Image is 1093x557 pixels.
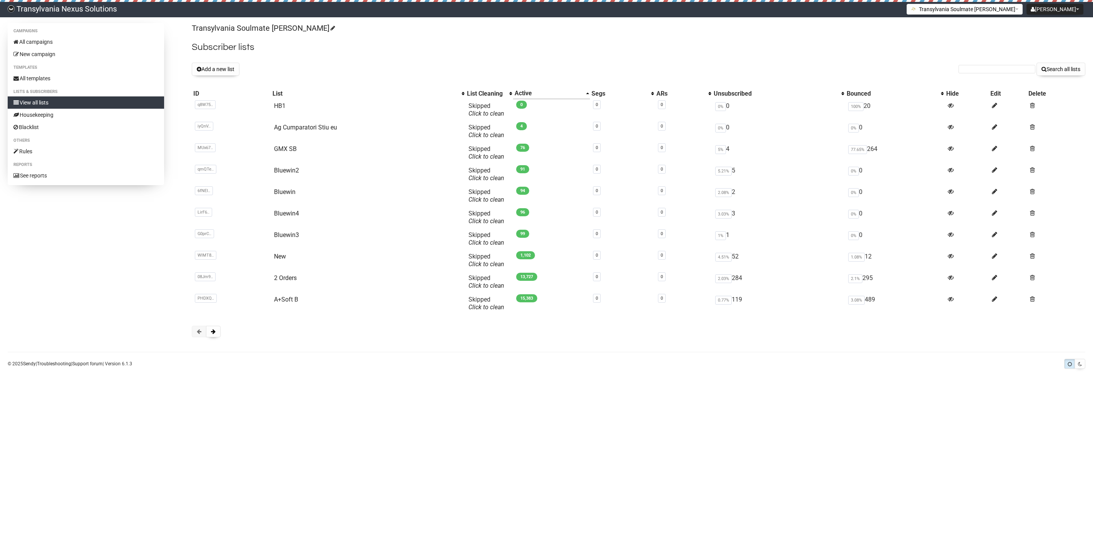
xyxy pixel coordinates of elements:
[1027,88,1085,99] th: Delete: No sort applied, sorting is disabled
[848,124,859,133] span: 0%
[845,250,945,271] td: 12
[195,122,213,131] span: iyQnV..
[715,124,726,133] span: 0%
[845,121,945,142] td: 0
[468,167,504,182] span: Skipped
[907,4,1023,15] button: Transylvania Soulmate [PERSON_NAME]
[715,188,732,197] span: 2.08%
[195,229,214,238] span: G0prC..
[596,188,598,193] a: 0
[274,102,286,109] a: HB1
[274,296,298,303] a: A+Soft B
[845,164,945,185] td: 0
[516,101,527,109] span: 0
[712,207,845,228] td: 3
[911,6,917,12] img: 1.png
[272,90,458,98] div: List
[274,210,299,217] a: Bluewin4
[712,250,845,271] td: 52
[8,63,164,72] li: Templates
[848,102,864,111] span: 100%
[712,99,845,121] td: 0
[655,88,712,99] th: ARs: No sort applied, activate to apply an ascending sort
[715,102,726,111] span: 0%
[274,231,299,239] a: Bluewin3
[946,90,987,98] div: Hide
[661,102,663,107] a: 0
[467,90,505,98] div: List Cleaning
[1028,90,1084,98] div: Delete
[195,165,216,174] span: qmQTe..
[845,142,945,164] td: 264
[274,167,299,174] a: Bluewin2
[516,122,527,130] span: 4
[712,271,845,293] td: 284
[468,210,504,225] span: Skipped
[661,167,663,172] a: 0
[845,185,945,207] td: 0
[8,160,164,169] li: Reports
[468,188,504,203] span: Skipped
[516,208,529,216] span: 96
[8,360,132,368] p: © 2025 | | | Version 6.1.3
[513,88,590,99] th: Active: Ascending sort applied, activate to apply a descending sort
[990,90,1025,98] div: Edit
[516,144,529,152] span: 76
[8,169,164,182] a: See reports
[596,274,598,279] a: 0
[712,121,845,142] td: 0
[516,187,529,195] span: 94
[195,294,217,303] span: PHDXQ..
[845,88,945,99] th: Bounced: No sort applied, activate to apply an ascending sort
[596,145,598,150] a: 0
[468,102,504,117] span: Skipped
[848,253,865,262] span: 1.08%
[192,63,239,76] button: Add a new list
[848,167,859,176] span: 0%
[596,167,598,172] a: 0
[8,96,164,109] a: View all lists
[596,231,598,236] a: 0
[596,253,598,258] a: 0
[468,196,504,203] a: Click to clean
[195,272,216,281] span: 08Jm9..
[989,88,1027,99] th: Edit: No sort applied, sorting is disabled
[591,90,647,98] div: Segs
[468,274,504,289] span: Skipped
[192,88,271,99] th: ID: No sort applied, sorting is disabled
[8,36,164,48] a: All campaigns
[468,239,504,246] a: Click to clean
[8,5,15,12] img: 586cc6b7d8bc403f0c61b981d947c989
[845,293,945,314] td: 489
[945,88,989,99] th: Hide: No sort applied, sorting is disabled
[712,293,845,314] td: 119
[468,124,504,139] span: Skipped
[715,231,726,240] span: 1%
[848,188,859,197] span: 0%
[845,271,945,293] td: 295
[516,251,535,259] span: 1,102
[661,274,663,279] a: 0
[274,253,286,260] a: New
[847,90,937,98] div: Bounced
[468,303,504,311] a: Click to clean
[195,208,212,217] span: LirF6..
[192,23,334,33] a: Transylvania Soulmate [PERSON_NAME]
[661,296,663,301] a: 0
[848,231,859,240] span: 0%
[590,88,655,99] th: Segs: No sort applied, activate to apply an ascending sort
[468,174,504,182] a: Click to clean
[715,253,732,262] span: 4.51%
[8,72,164,85] a: All templates
[468,296,504,311] span: Skipped
[596,102,598,107] a: 0
[715,274,732,283] span: 2.03%
[8,136,164,145] li: Others
[661,188,663,193] a: 0
[715,145,726,154] span: 5%
[8,27,164,36] li: Campaigns
[468,145,504,160] span: Skipped
[516,273,537,281] span: 13,727
[715,296,732,305] span: 0.77%
[1037,63,1085,76] button: Search all lists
